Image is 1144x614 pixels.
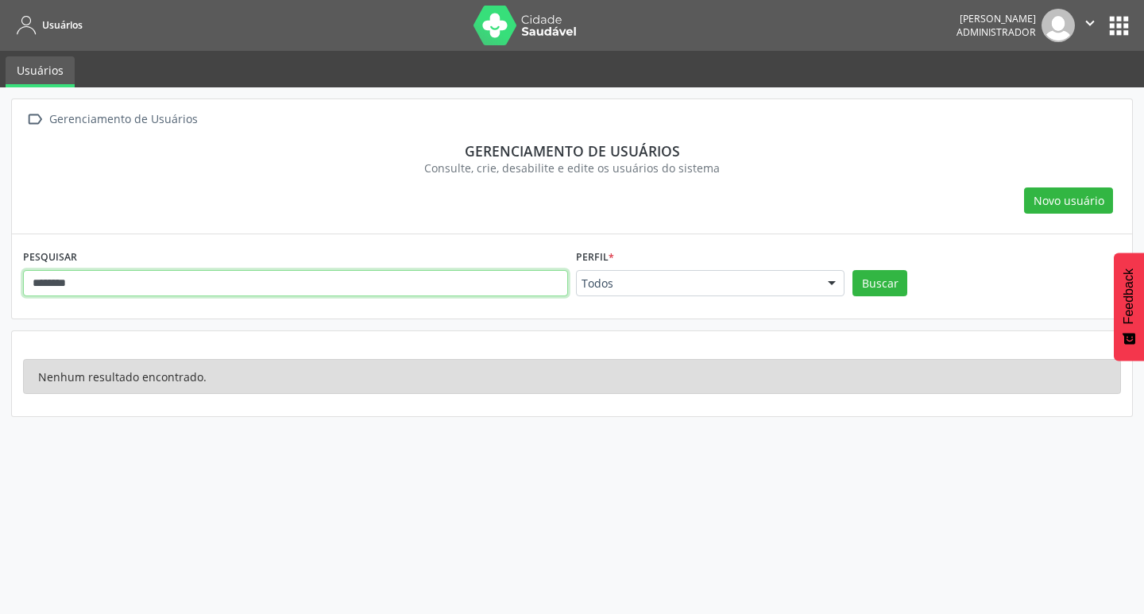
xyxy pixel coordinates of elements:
[1024,187,1113,214] button: Novo usuário
[1122,268,1136,324] span: Feedback
[46,108,200,131] div: Gerenciamento de Usuários
[34,142,1110,160] div: Gerenciamento de usuários
[1114,253,1144,361] button: Feedback - Mostrar pesquisa
[582,276,812,292] span: Todos
[852,270,907,297] button: Buscar
[23,108,46,131] i: 
[34,160,1110,176] div: Consulte, crie, desabilite e edite os usuários do sistema
[1042,9,1075,42] img: img
[1034,192,1104,209] span: Novo usuário
[1081,14,1099,32] i: 
[23,359,1121,394] div: Nenhum resultado encontrado.
[23,245,77,270] label: PESQUISAR
[957,12,1036,25] div: [PERSON_NAME]
[1075,9,1105,42] button: 
[6,56,75,87] a: Usuários
[957,25,1036,39] span: Administrador
[42,18,83,32] span: Usuários
[576,245,614,270] label: Perfil
[1105,12,1133,40] button: apps
[23,108,200,131] a:  Gerenciamento de Usuários
[11,12,83,38] a: Usuários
